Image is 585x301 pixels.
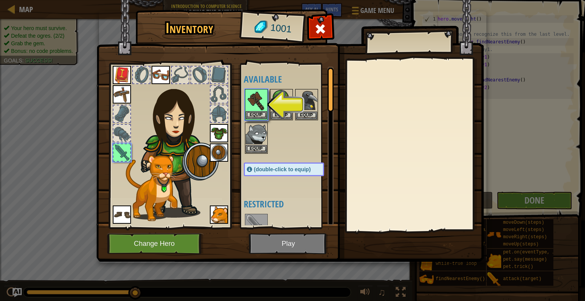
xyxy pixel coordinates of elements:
[296,90,317,111] img: portrait.png
[246,111,267,119] button: Equip
[126,155,177,221] img: cougar-paper-dolls.png
[210,124,228,142] img: portrait.png
[244,74,339,84] h4: Available
[246,145,267,153] button: Equip
[137,78,219,218] img: female.png
[246,215,267,236] img: portrait.png
[113,205,131,224] img: portrait.png
[271,90,292,111] img: portrait.png
[246,123,267,145] img: portrait.png
[113,66,131,84] img: portrait.png
[141,20,238,36] h1: Inventory
[246,90,267,111] img: portrait.png
[254,166,311,172] span: (double-click to equip)
[244,199,339,209] h4: Restricted
[210,205,228,224] img: portrait.png
[271,111,292,119] button: Equip
[270,21,292,36] span: 1001
[296,111,317,119] button: Equip
[113,85,131,104] img: portrait.png
[210,143,228,162] img: portrait.png
[152,66,170,84] img: portrait.png
[107,233,204,254] button: Change Hero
